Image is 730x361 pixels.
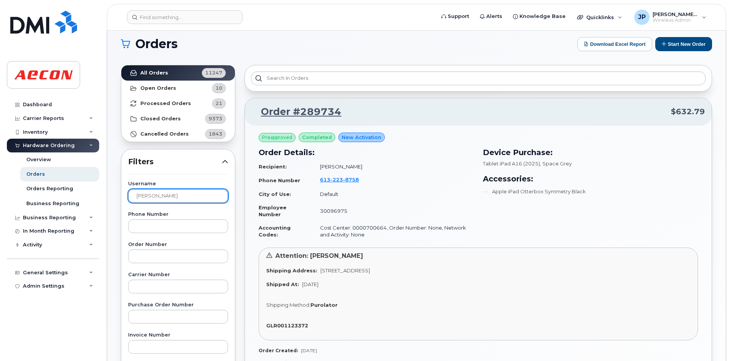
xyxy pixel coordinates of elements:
span: Shipping Method: [266,302,310,308]
label: Carrier Number [128,272,228,277]
span: 1843 [209,130,222,138]
h3: Order Details: [259,147,474,158]
a: GLR001123372 [266,322,311,329]
strong: Accounting Codes: [259,225,291,238]
strong: Processed Orders [140,100,191,107]
strong: Recipient: [259,164,287,170]
span: , Space Grey [540,160,572,167]
strong: Phone Number [259,177,300,183]
span: New Activation [342,134,381,141]
div: Jaimini Punjabi [629,10,712,25]
span: 8758 [343,176,359,183]
span: [STREET_ADDRESS] [320,267,370,274]
li: Apple iPad Otterbox Symmetry Black [483,188,698,195]
strong: Closed Orders [140,116,181,122]
td: Cost Center: 0000700664, Order Number: None, Network and Activity: None [313,221,474,241]
td: Default [313,188,474,201]
span: Attention: [PERSON_NAME] [275,252,363,259]
strong: Purolator [310,302,338,308]
a: 6132238758 [320,176,368,183]
strong: All Orders [140,70,168,76]
span: 9373 [209,115,222,122]
strong: Order Created: [259,348,298,353]
span: 613 [320,176,359,183]
a: All Orders11247 [121,65,235,81]
h3: Device Purchase: [483,147,698,158]
label: Order Number [128,242,228,247]
input: Search in orders [251,71,706,85]
span: $632.79 [671,106,705,117]
strong: City of Use: [259,191,291,197]
strong: Shipped At: [266,281,299,287]
a: Cancelled Orders1843 [121,126,235,142]
div: Quicklinks [572,10,627,25]
span: Filters [128,156,222,167]
span: [DATE] [302,281,318,287]
span: 21 [215,100,222,107]
a: Processed Orders21 [121,96,235,111]
h3: Accessories: [483,173,698,185]
strong: Shipping Address: [266,267,317,274]
span: Preapproved [262,134,292,141]
label: Purchase Order Number [128,303,228,308]
span: 223 [330,176,343,183]
a: Closed Orders9373 [121,111,235,126]
a: Order #289734 [252,105,341,119]
strong: GLR001123372 [266,322,308,329]
td: 30096975 [313,201,474,221]
input: Find something... [127,10,243,24]
strong: Open Orders [140,85,176,91]
label: Phone Number [128,212,228,217]
span: 11247 [205,69,222,76]
label: Invoice Number [128,333,228,338]
button: Start New Order [655,37,712,51]
span: Orders [135,38,178,50]
span: [DATE] [301,348,317,353]
strong: Cancelled Orders [140,131,189,137]
a: Open Orders10 [121,81,235,96]
strong: Employee Number [259,204,286,218]
label: Username [128,181,228,186]
td: [PERSON_NAME] [313,160,474,173]
span: 10 [215,84,222,92]
span: Tablet iPad A16 (2025) [483,160,540,167]
button: Download Excel Report [577,37,652,51]
span: completed [302,134,332,141]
